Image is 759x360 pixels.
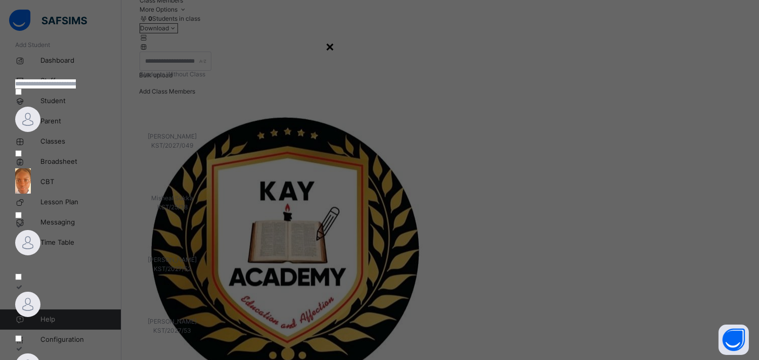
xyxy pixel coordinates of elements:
span: Add Student [15,41,50,49]
span: Misheal Sukka [152,194,194,202]
img: default.svg [15,230,40,255]
span: Students Without Class [140,70,205,78]
span: KST/25/38 [15,203,330,212]
img: default.svg [15,107,40,132]
span: KST/2027/049 [15,141,330,150]
img: KST_25_38.png [15,168,31,194]
span: KST/2027/53 [15,326,330,335]
img: default.svg [15,292,40,317]
span: [PERSON_NAME] [148,256,197,263]
div: × [325,35,335,57]
span: [PERSON_NAME] [148,132,197,140]
span: [PERSON_NAME] [148,318,197,325]
span: KST/2027/52 [15,264,330,274]
button: Open asap [719,325,749,355]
